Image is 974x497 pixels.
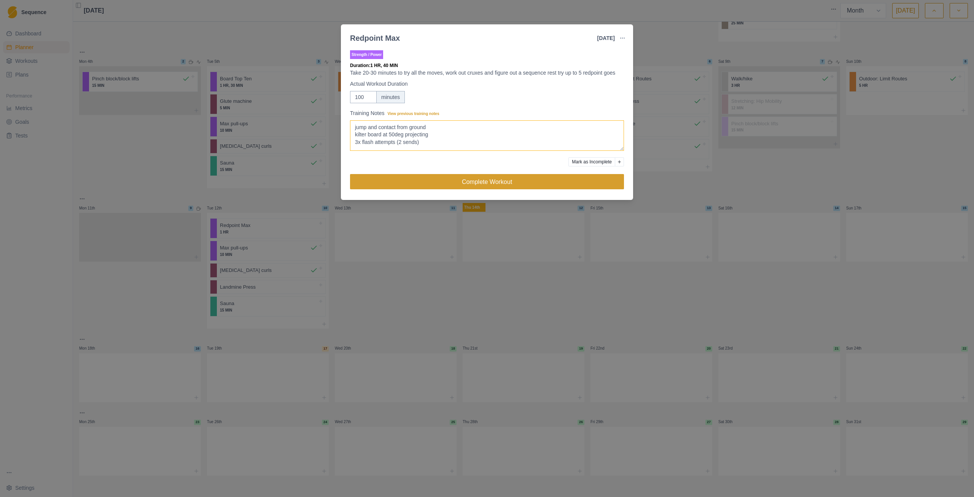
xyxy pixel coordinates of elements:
[597,34,615,42] p: [DATE]
[388,112,439,116] span: View previous training notes
[350,174,624,189] button: Complete Workout
[350,62,624,69] p: Duration: 1 HR, 40 MIN
[615,157,624,166] button: Add reason
[350,109,619,117] label: Training Notes
[350,32,400,44] div: Redpoint Max
[568,157,615,166] button: Mark as Incomplete
[350,50,383,59] p: Strength / Power
[376,91,405,103] div: minutes
[350,80,619,88] label: Actual Workout Duration
[350,69,624,77] p: Take 20-30 minutes to try all the moves, work out cruxes and figure out a sequence rest try up to...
